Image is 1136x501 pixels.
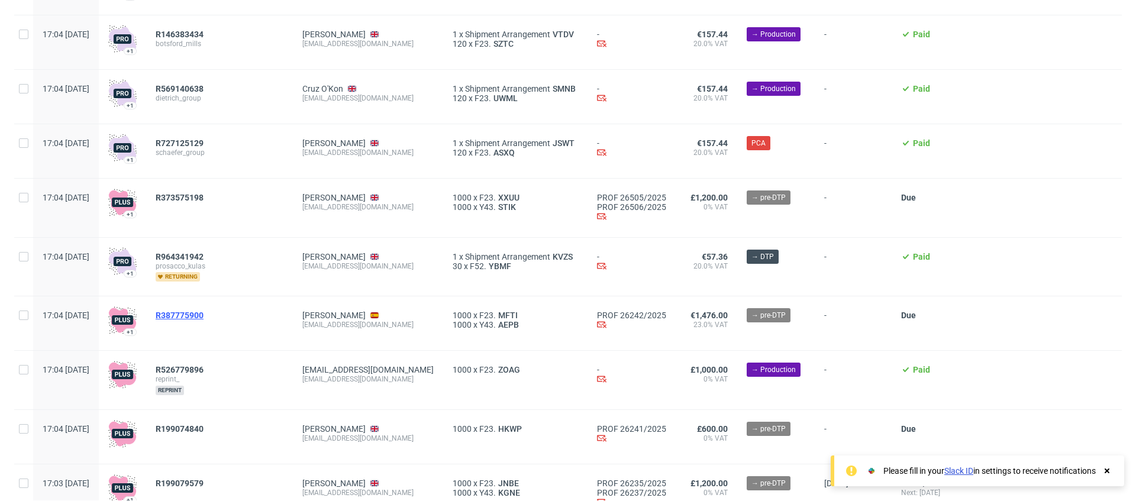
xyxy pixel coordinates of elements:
[685,261,728,271] span: 20.0% VAT
[302,93,434,103] div: [EMAIL_ADDRESS][DOMAIN_NAME]
[302,193,366,202] a: [PERSON_NAME]
[156,252,206,261] a: R964341942
[491,148,517,157] span: ASXQ
[751,478,786,489] span: → pre-DTP
[156,138,206,148] a: R727125129
[597,365,666,386] div: -
[496,311,520,320] a: MFTI
[453,193,578,202] div: x
[824,311,882,336] span: -
[156,479,204,488] span: R199079579
[43,311,89,320] span: 17:04 [DATE]
[751,138,766,148] span: PCA
[453,320,578,329] div: x
[453,488,578,497] div: x
[108,419,137,448] img: plus-icon.676465ae8f3a83198b3f.png
[901,193,916,202] span: Due
[156,261,283,271] span: prosacco_kulas
[127,157,134,163] div: +1
[685,93,728,103] span: 20.0% VAT
[302,374,434,384] div: [EMAIL_ADDRESS][DOMAIN_NAME]
[453,39,578,49] div: x
[685,39,728,49] span: 20.0% VAT
[453,93,467,103] span: 120
[697,138,728,148] span: €157.44
[453,30,457,39] span: 1
[913,30,930,39] span: Paid
[43,84,89,93] span: 17:04 [DATE]
[597,84,666,105] div: -
[302,479,366,488] a: [PERSON_NAME]
[43,365,89,374] span: 17:04 [DATE]
[685,434,728,443] span: 0% VAT
[550,84,578,93] a: SMNB
[751,83,796,94] span: → Production
[685,202,728,212] span: 0% VAT
[156,424,206,434] a: R199074840
[156,93,283,103] span: dietrich_group
[302,320,434,329] div: [EMAIL_ADDRESS][DOMAIN_NAME]
[453,138,457,148] span: 1
[751,424,786,434] span: → pre-DTP
[43,424,89,434] span: 17:04 [DATE]
[302,488,434,497] div: [EMAIL_ADDRESS][DOMAIN_NAME]
[913,252,930,261] span: Paid
[475,93,491,103] span: F23.
[453,311,472,320] span: 1000
[43,138,89,148] span: 17:04 [DATE]
[496,320,521,329] span: AEPB
[453,193,472,202] span: 1000
[156,193,204,202] span: R373575198
[690,365,728,374] span: £1,000.00
[453,424,472,434] span: 1000
[465,30,550,39] span: Shipment Arrangement
[550,30,576,39] a: VTDV
[43,193,89,202] span: 17:04 [DATE]
[496,365,522,374] span: ZOAG
[496,202,518,212] a: STIK
[496,193,522,202] a: XXUU
[127,329,134,335] div: +1
[108,360,137,389] img: plus-icon.676465ae8f3a83198b3f.png
[156,138,204,148] span: R727125129
[824,424,882,450] span: -
[491,39,516,49] a: SZTC
[597,479,666,488] a: PROF 26235/2025
[453,479,472,488] span: 1000
[127,48,134,54] div: +1
[496,488,522,497] span: KGNE
[108,79,137,108] img: pro-icon.017ec5509f39f3e742e3.png
[302,252,366,261] a: [PERSON_NAME]
[597,138,666,159] div: -
[302,39,434,49] div: [EMAIL_ADDRESS][DOMAIN_NAME]
[496,424,524,434] a: HKWP
[919,489,940,497] span: [DATE]
[302,365,434,374] a: [EMAIL_ADDRESS][DOMAIN_NAME]
[824,193,882,223] span: -
[597,311,666,320] a: PROF 26242/2025
[453,252,457,261] span: 1
[108,134,137,162] img: pro-icon.017ec5509f39f3e742e3.png
[479,193,496,202] span: F23.
[156,148,283,157] span: schaefer_group
[496,479,521,488] a: JNBE
[453,479,578,488] div: x
[43,252,89,261] span: 17:04 [DATE]
[550,138,577,148] a: JSWT
[550,252,575,261] a: KVZS
[453,84,578,93] div: x
[156,365,206,374] a: R526779896
[824,479,848,488] span: [DATE]
[156,193,206,202] a: R373575198
[697,84,728,93] span: €157.44
[302,434,434,443] div: [EMAIL_ADDRESS][DOMAIN_NAME]
[302,424,366,434] a: [PERSON_NAME]
[824,252,882,282] span: -
[156,30,206,39] a: R146383434
[108,188,137,216] img: plus-icon.676465ae8f3a83198b3f.png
